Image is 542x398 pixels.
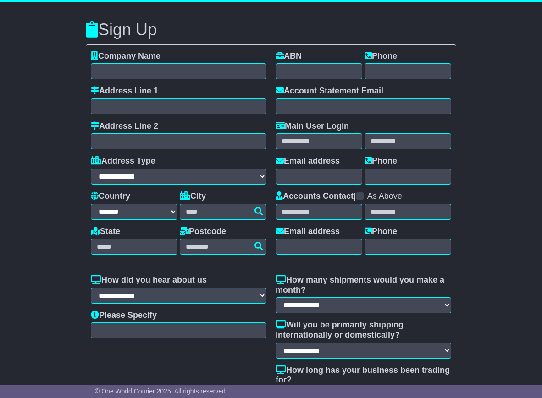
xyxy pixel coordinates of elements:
label: Will you be primarily shipping internationally or domestically? [276,320,451,340]
label: How long has your business been trading for? [276,365,451,385]
label: Email address [276,156,340,166]
div: | [276,191,451,204]
label: Phone [365,51,397,61]
label: Accounts Contact [276,191,354,202]
label: Please Specify [91,311,157,321]
label: How did you hear about us [91,275,207,285]
label: Country [91,191,130,202]
label: City [180,191,206,202]
label: Company Name [91,51,160,61]
label: Address Type [91,156,155,166]
label: ABN [276,51,302,61]
label: How many shipments would you make a month? [276,275,451,295]
label: As Above [367,191,402,202]
span: © One World Courier 2025. All rights reserved. [95,387,227,395]
label: Email address [276,227,340,237]
h3: Sign Up [86,21,456,39]
label: Address Line 1 [91,86,158,96]
label: Address Line 2 [91,121,158,131]
label: Postcode [180,227,226,237]
label: Phone [365,227,397,237]
label: Phone [365,156,397,166]
label: Account Statement Email [276,86,383,96]
label: Main User Login [276,121,349,131]
label: State [91,227,120,237]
